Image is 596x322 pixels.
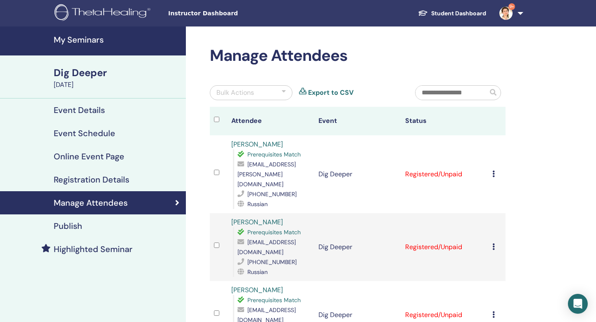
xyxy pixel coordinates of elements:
a: Export to CSV [308,88,354,98]
th: Attendee [227,107,314,135]
td: Dig Deeper [314,213,401,281]
h4: Registration Details [54,175,129,185]
h4: My Seminars [54,35,181,45]
h4: Manage Attendees [54,198,128,208]
div: Bulk Actions [216,88,254,98]
span: Prerequisites Match [247,228,301,236]
a: [PERSON_NAME] [231,140,283,149]
span: [EMAIL_ADDRESS][PERSON_NAME][DOMAIN_NAME] [237,161,296,188]
th: Status [401,107,488,135]
a: [PERSON_NAME] [231,286,283,294]
a: [PERSON_NAME] [231,218,283,226]
span: Prerequisites Match [247,151,301,158]
h4: Highlighted Seminar [54,244,133,254]
span: Prerequisites Match [247,296,301,304]
a: Student Dashboard [411,6,493,21]
h4: Publish [54,221,82,231]
div: Dig Deeper [54,66,181,80]
span: [EMAIL_ADDRESS][DOMAIN_NAME] [237,238,296,256]
div: [DATE] [54,80,181,90]
h4: Event Details [54,105,105,115]
span: Russian [247,200,268,208]
span: 9+ [508,3,515,10]
th: Event [314,107,401,135]
span: Instructor Dashboard [168,9,292,18]
td: Dig Deeper [314,135,401,213]
h2: Manage Attendees [210,46,506,65]
span: [PHONE_NUMBER] [247,190,297,198]
img: logo.png [55,4,153,23]
h4: Online Event Page [54,151,124,161]
span: Russian [247,268,268,276]
h4: Event Schedule [54,128,115,138]
a: Dig Deeper[DATE] [49,66,186,90]
img: graduation-cap-white.svg [418,10,428,17]
div: Open Intercom Messenger [568,294,588,314]
img: default.jpg [499,7,513,20]
span: [PHONE_NUMBER] [247,258,297,266]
